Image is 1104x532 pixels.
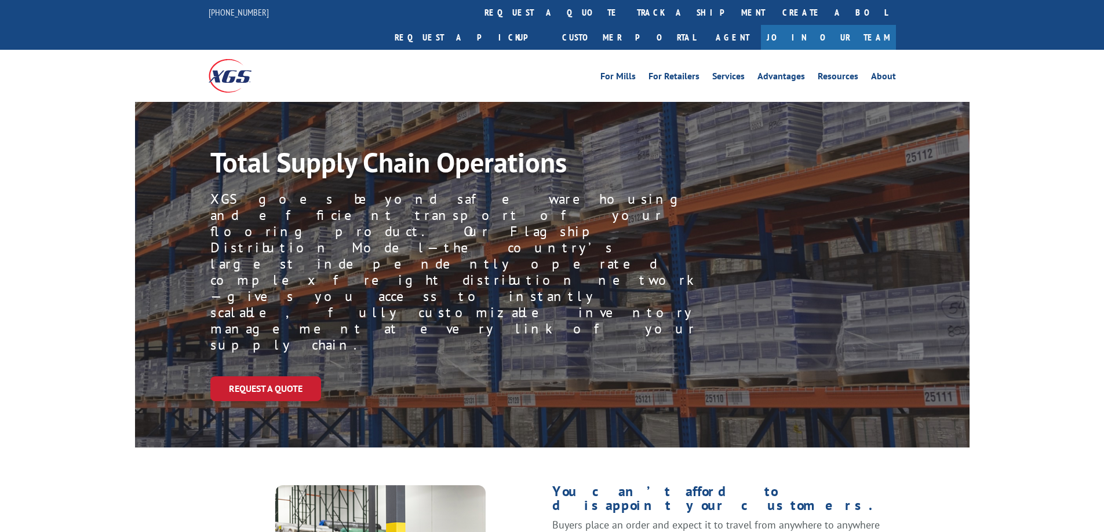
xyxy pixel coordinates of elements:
a: For Mills [600,72,636,85]
a: Request a Quote [210,376,321,401]
a: About [871,72,896,85]
a: Join Our Team [761,25,896,50]
a: Resources [818,72,858,85]
a: Advantages [757,72,805,85]
a: Services [712,72,745,85]
h1: You can’t afford to disappoint your customers. [552,485,896,518]
a: Customer Portal [553,25,704,50]
p: XGS goes beyond safe warehousing and efficient transport of your flooring product. Our Flagship D... [210,191,697,353]
a: [PHONE_NUMBER] [209,6,269,18]
a: For Retailers [648,72,699,85]
a: Request a pickup [386,25,553,50]
a: Agent [704,25,761,50]
h1: Total Supply Chain Operations [210,148,680,182]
